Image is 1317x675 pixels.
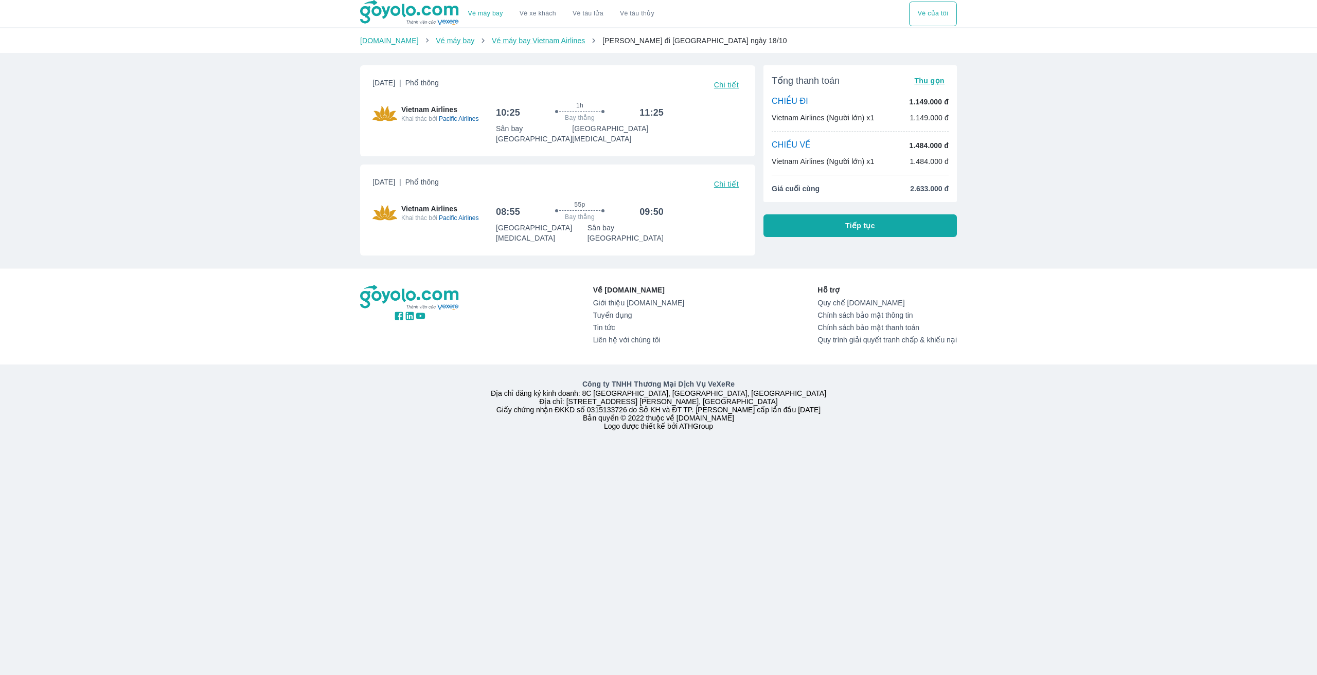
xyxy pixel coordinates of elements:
[639,206,664,218] h6: 09:50
[639,106,664,119] h6: 11:25
[910,156,949,167] p: 1.484.000 đ
[909,2,957,26] div: choose transportation mode
[399,79,401,87] span: |
[360,37,419,45] a: [DOMAIN_NAME]
[468,10,503,17] a: Vé máy bay
[817,323,957,332] a: Chính sách bảo mật thanh toán
[496,206,520,218] h6: 08:55
[845,221,875,231] span: Tiếp tục
[401,214,478,222] span: Khai thác bởi
[372,177,439,191] span: [DATE]
[565,213,595,221] span: Bay thẳng
[401,104,478,123] span: Vietnam Airlines
[772,156,874,167] p: Vietnam Airlines (Người lớn) x1
[772,184,820,194] span: Giá cuối cùng
[817,311,957,319] a: Chính sách bảo mật thông tin
[520,10,556,17] a: Vé xe khách
[817,299,957,307] a: Quy chế [DOMAIN_NAME]
[602,37,787,45] span: [PERSON_NAME] đi [GEOGRAPHIC_DATA] ngày 18/10
[405,79,439,87] span: Phổ thông
[436,37,474,45] a: Vé máy bay
[492,37,585,45] a: Vé máy bay Vietnam Airlines
[772,113,874,123] p: Vietnam Airlines (Người lớn) x1
[910,97,949,107] p: 1.149.000 đ
[439,214,478,222] span: Pacific Airlines
[910,184,949,194] span: 2.633.000 đ
[496,123,572,144] p: Sân bay [GEOGRAPHIC_DATA]
[439,115,478,122] span: Pacific Airlines
[910,113,949,123] p: 1.149.000 đ
[401,204,478,222] span: Vietnam Airlines
[405,178,439,186] span: Phổ thông
[914,77,945,85] span: Thu gọn
[460,2,663,26] div: choose transportation mode
[593,336,684,344] a: Liên hệ với chúng tôi
[817,285,957,295] p: Hỗ trợ
[362,379,955,389] p: Công ty TNHH Thương Mại Dịch Vụ VeXeRe
[763,214,957,237] button: Tiếp tục
[772,75,840,87] span: Tổng thanh toán
[593,311,684,319] a: Tuyển dụng
[572,123,664,144] p: [GEOGRAPHIC_DATA] [MEDICAL_DATA]
[360,285,460,311] img: logo
[593,299,684,307] a: Giới thiệu [DOMAIN_NAME]
[593,285,684,295] p: Về [DOMAIN_NAME]
[612,2,663,26] button: Vé tàu thủy
[588,223,664,243] p: Sân bay [GEOGRAPHIC_DATA]
[910,74,949,88] button: Thu gọn
[574,200,585,209] span: 55p
[909,2,957,26] button: Vé của tôi
[576,101,583,110] span: 1h
[710,78,743,92] button: Chi tiết
[710,177,743,191] button: Chi tiết
[354,379,963,430] div: Địa chỉ đăng ký kinh doanh: 8C [GEOGRAPHIC_DATA], [GEOGRAPHIC_DATA], [GEOGRAPHIC_DATA] Địa chỉ: [...
[910,140,949,151] p: 1.484.000 đ
[401,115,478,123] span: Khai thác bởi
[817,336,957,344] a: Quy trình giải quyết tranh chấp & khiếu nại
[564,2,612,26] a: Vé tàu lửa
[772,96,808,107] p: CHIỀU ĐI
[372,78,439,92] span: [DATE]
[714,81,739,89] span: Chi tiết
[772,140,811,151] p: CHIỀU VỀ
[593,323,684,332] a: Tin tức
[399,178,401,186] span: |
[496,106,520,119] h6: 10:25
[714,180,739,188] span: Chi tiết
[565,114,595,122] span: Bay thẳng
[496,223,588,243] p: [GEOGRAPHIC_DATA] [MEDICAL_DATA]
[360,35,957,46] nav: breadcrumb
